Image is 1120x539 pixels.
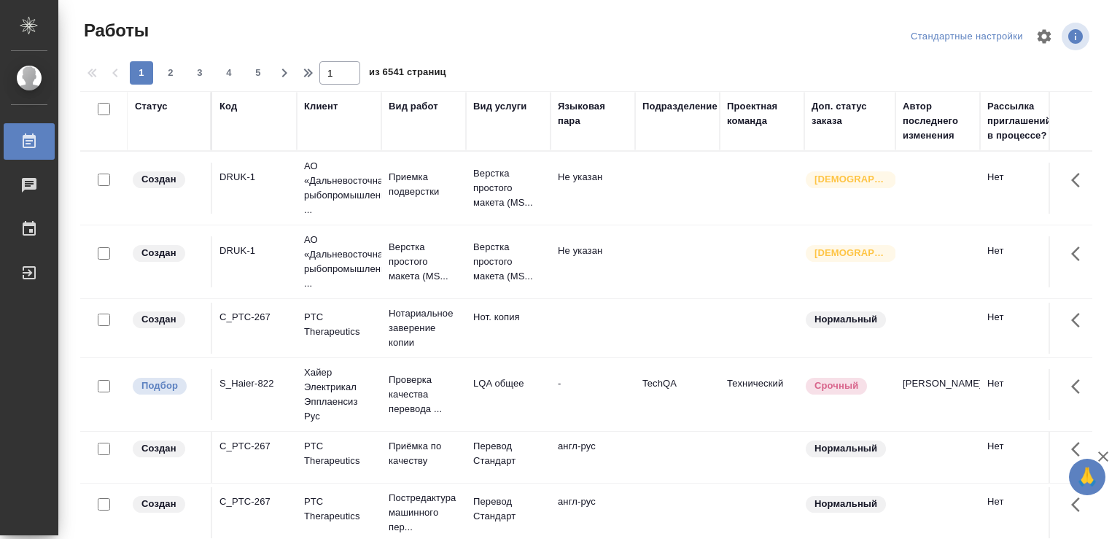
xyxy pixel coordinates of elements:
p: PTC Therapeutics [304,439,374,468]
p: Перевод Стандарт [473,439,543,468]
p: Нормальный [814,441,877,456]
p: [DEMOGRAPHIC_DATA] [814,246,887,260]
p: Перевод Стандарт [473,495,543,524]
td: англ-рус [551,432,635,483]
td: Технический [720,369,804,420]
span: 3 [188,66,211,80]
p: Нотариальное заверение копии [389,306,459,350]
button: Здесь прячутся важные кнопки [1062,487,1097,522]
p: Приёмка по качеству [389,439,459,468]
div: C_PTC-267 [219,495,289,509]
p: Нормальный [814,312,877,327]
td: Нет [980,163,1065,214]
span: 🙏 [1075,462,1100,492]
p: Создан [141,441,176,456]
p: Приемка подверстки [389,170,459,199]
p: PTC Therapeutics [304,310,374,339]
button: 3 [188,61,211,85]
div: Заказ еще не согласован с клиентом, искать исполнителей рано [131,244,203,263]
p: Создан [141,497,176,511]
p: Создан [141,172,176,187]
p: Подбор [141,379,178,393]
div: C_PTC-267 [219,310,289,325]
div: Подразделение [642,99,717,114]
div: S_Haier-822 [219,376,289,391]
div: Проектная команда [727,99,797,128]
div: Доп. статус заказа [812,99,888,128]
p: АО «Дальневосточная рыбопромышленная ... [304,233,374,291]
button: 5 [246,61,270,85]
div: DRUK-1 [219,170,289,185]
p: Хайер Электрикал Эпплаенсиз Рус [304,365,374,424]
button: 🙏 [1069,459,1105,495]
div: Клиент [304,99,338,114]
td: Нет [980,487,1065,538]
p: PTC Therapeutics [304,495,374,524]
p: Верстка простого макета (MS... [389,240,459,284]
div: Автор последнего изменения [903,99,973,143]
div: DRUK-1 [219,244,289,258]
div: Языковая пара [558,99,628,128]
p: Нормальный [814,497,877,511]
div: Код [219,99,237,114]
td: Не указан [551,236,635,287]
p: [DEMOGRAPHIC_DATA] [814,172,887,187]
div: Рассылка приглашений в процессе? [987,99,1057,143]
div: Вид услуги [473,99,527,114]
td: [PERSON_NAME] [895,369,980,420]
button: Здесь прячутся важные кнопки [1062,163,1097,198]
button: Здесь прячутся важные кнопки [1062,303,1097,338]
span: Настроить таблицу [1027,19,1062,54]
p: LQA общее [473,376,543,391]
button: Здесь прячутся важные кнопки [1062,369,1097,404]
button: 2 [159,61,182,85]
p: Создан [141,312,176,327]
span: Работы [80,19,149,42]
button: Здесь прячутся важные кнопки [1062,236,1097,271]
div: Можно подбирать исполнителей [131,376,203,396]
button: 4 [217,61,241,85]
div: Заказ еще не согласован с клиентом, искать исполнителей рано [131,439,203,459]
p: Срочный [814,379,858,393]
button: Здесь прячутся важные кнопки [1062,432,1097,467]
div: Статус [135,99,168,114]
span: 5 [246,66,270,80]
td: Не указан [551,163,635,214]
span: 2 [159,66,182,80]
p: Постредактура машинного пер... [389,491,459,535]
p: АО «Дальневосточная рыбопромышленная ... [304,159,374,217]
td: - [551,369,635,420]
p: Верстка простого макета (MS... [473,240,543,284]
div: Вид работ [389,99,438,114]
span: Посмотреть информацию [1062,23,1092,50]
td: англ-рус [551,487,635,538]
p: Создан [141,246,176,260]
td: Нет [980,236,1065,287]
td: Нет [980,369,1065,420]
div: split button [907,26,1027,48]
div: Заказ еще не согласован с клиентом, искать исполнителей рано [131,495,203,514]
span: 4 [217,66,241,80]
p: Верстка простого макета (MS... [473,166,543,210]
div: Заказ еще не согласован с клиентом, искать исполнителей рано [131,310,203,330]
td: Нет [980,303,1065,354]
div: Заказ еще не согласован с клиентом, искать исполнителей рано [131,170,203,190]
p: Проверка качества перевода ... [389,373,459,416]
td: Нет [980,432,1065,483]
p: Нот. копия [473,310,543,325]
td: TechQA [635,369,720,420]
div: C_PTC-267 [219,439,289,454]
span: из 6541 страниц [369,63,446,85]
